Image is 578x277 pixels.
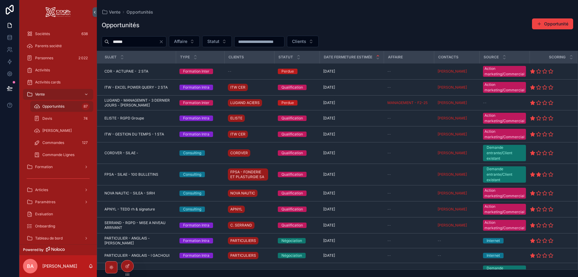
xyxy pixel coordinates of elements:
[323,69,335,74] span: [DATE]
[183,85,209,90] div: Formation Intra
[183,191,201,196] div: Consulting
[438,85,476,90] a: [PERSON_NAME]
[228,115,245,122] a: ELISTE
[104,132,172,137] a: ITW - GESTION DU TEMPS - 1 STA
[228,84,248,91] a: ITW CER
[202,36,232,47] button: Select Button
[228,69,271,74] a: --
[23,233,93,244] a: Tableau de bord
[179,69,221,74] a: Formation Inter
[35,212,53,217] span: Evaluation
[438,191,467,196] a: [PERSON_NAME]
[387,253,430,258] a: --
[483,113,526,124] a: Action marketing/Commercial
[484,129,524,140] div: Action marketing/Commercial
[438,116,467,121] a: [PERSON_NAME]
[126,9,153,15] span: Opportunités
[80,30,90,37] div: 638
[281,207,303,212] div: Qualification
[484,220,524,231] div: Action marketing/Commercial
[387,132,430,137] a: --
[484,204,524,215] div: Action marketing/Commercial
[387,207,391,212] span: --
[438,207,467,212] a: [PERSON_NAME]
[228,99,262,106] a: LUGAND ACIERS
[387,100,430,105] a: MANAGEMENT - F2-25
[388,55,403,60] span: Affaire
[323,132,335,137] span: [DATE]
[387,238,391,243] span: --
[104,207,172,212] a: APNYL - TEDD rh & signature
[484,55,499,60] span: Source
[487,253,500,258] div: Internet
[323,100,380,105] a: [DATE]
[228,236,271,246] a: PARTICULIERS
[104,191,155,196] span: NOVA NAUTIC - SILEA - SIRH
[23,53,93,64] a: Personnes2 022
[484,66,524,77] div: Action marketing/Commercial
[104,236,172,246] a: PARTICULIER - ANGLAIS - [PERSON_NAME]
[228,251,271,260] a: PARTICULIERS
[487,145,522,161] div: Demande entrante/Client existant
[438,69,476,74] a: [PERSON_NAME]
[230,191,255,196] span: NOVA NAUTIC
[42,263,77,269] p: [PERSON_NAME]
[278,172,316,177] a: Qualification
[438,116,476,121] a: [PERSON_NAME]
[438,132,467,137] a: [PERSON_NAME]
[228,188,271,198] a: NOVA NAUTIC
[179,223,221,228] a: Formation Intra
[230,85,245,90] span: ITW CER
[228,168,268,181] a: FPSA - FONDERIE ET PLASTURGIE SA
[387,85,430,90] a: --
[438,69,467,74] a: [PERSON_NAME]
[387,191,430,196] a: --
[387,132,391,137] span: --
[278,150,316,156] a: Qualification
[228,237,258,244] a: PARTICULIERS
[228,131,248,138] a: ITW CER
[104,85,172,90] a: ITW - EXCEL POWER QUERY - 2 STA
[281,100,294,106] div: Perdue
[230,223,252,228] span: C. SERRAND
[387,207,430,212] a: --
[179,207,221,212] a: Consulting
[278,253,316,258] a: Négociation
[104,151,172,155] a: CORDVER - SILAE -
[323,85,380,90] a: [DATE]
[438,223,467,228] span: [PERSON_NAME]
[281,85,303,90] div: Qualification
[281,132,303,137] div: Qualification
[438,238,441,243] span: --
[387,116,430,121] a: --
[23,161,93,172] a: Formation
[323,191,380,196] a: [DATE]
[230,132,245,137] span: ITW CER
[278,132,316,137] a: Qualification
[281,253,302,258] div: Négociation
[323,238,380,243] a: [DATE]
[104,98,172,108] a: LUGAND - MANAGEMNT - 3 DERNIER JOURS - [PERSON_NAME]
[438,132,476,137] a: [PERSON_NAME]
[323,223,380,228] a: [DATE]
[169,36,200,47] button: Select Button
[281,69,294,74] div: Perdue
[323,253,380,258] a: [DATE]
[281,223,303,228] div: Qualification
[387,238,430,243] a: --
[183,116,209,121] div: Formation Intra
[23,221,93,232] a: Onboarding
[387,100,428,105] a: MANAGEMENT - F2-25
[281,238,302,243] div: Négociation
[228,190,258,197] a: NOVA NAUTIC
[483,253,526,258] a: Internet
[438,100,476,105] a: [PERSON_NAME]
[228,69,232,74] span: --
[105,55,117,60] span: Sujet
[230,207,242,212] span: APNYL
[483,166,526,183] a: Demande entrante/Client existant
[438,253,441,258] span: --
[23,65,93,76] a: Activités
